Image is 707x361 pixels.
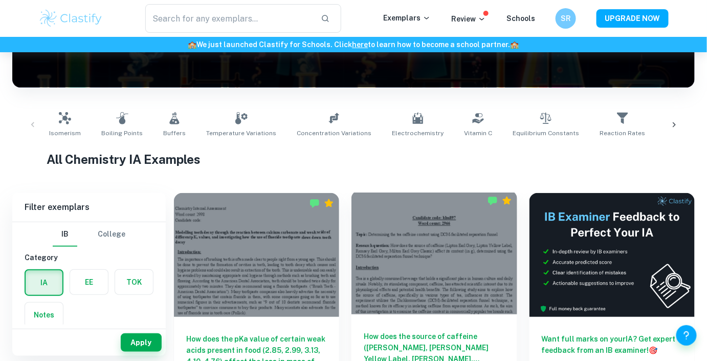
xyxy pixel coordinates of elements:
[206,129,276,138] span: Temperature Variations
[560,13,572,24] h6: SR
[451,13,486,25] p: Review
[464,129,492,138] span: Vitamin C
[506,14,535,23] a: Schools
[115,270,153,294] button: TOK
[511,40,519,49] span: 🏫
[600,129,645,138] span: Reaction Rates
[324,198,334,208] div: Premium
[297,129,371,138] span: Concentration Variations
[163,129,186,138] span: Buffers
[502,196,512,206] div: Premium
[101,129,143,138] span: Boiling Points
[53,222,125,247] div: Filter type choice
[47,150,661,168] h1: All Chemistry IA Examples
[98,222,125,247] button: College
[2,39,705,50] h6: We just launched Clastify for Schools. Click to learn how to become a school partner.
[26,270,62,295] button: IA
[70,270,108,294] button: EE
[25,303,63,327] button: Notes
[596,9,669,28] button: UPGRADE NOW
[145,4,313,33] input: Search for any exemplars...
[529,193,695,317] img: Thumbnail
[649,346,658,354] span: 🎯
[392,129,444,138] span: Electrochemistry
[53,222,77,247] button: IB
[38,8,103,29] img: Clastify logo
[12,193,166,222] h6: Filter exemplars
[121,333,162,352] button: Apply
[25,252,153,263] h6: Category
[488,196,498,206] img: Marked
[513,129,579,138] span: Equilibrium Constants
[383,12,431,24] p: Exemplars
[188,40,197,49] span: 🏫
[542,333,682,356] h6: Want full marks on your IA ? Get expert feedback from an IB examiner!
[352,40,368,49] a: here
[310,198,320,208] img: Marked
[49,129,81,138] span: Isomerism
[556,8,576,29] button: SR
[676,325,697,346] button: Help and Feedback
